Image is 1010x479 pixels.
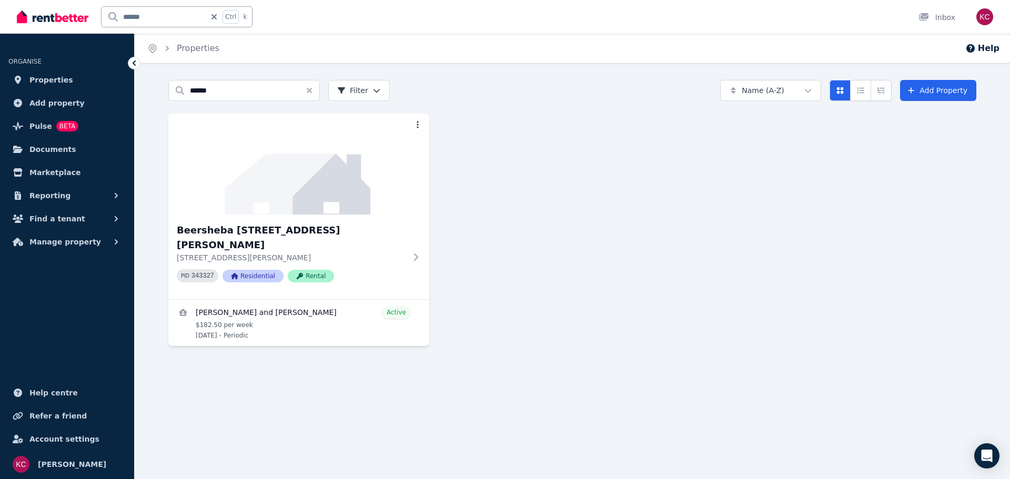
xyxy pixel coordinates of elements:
[8,405,126,426] a: Refer a friend
[8,382,126,403] a: Help centre
[29,212,85,225] span: Find a tenant
[742,85,784,96] span: Name (A-Z)
[17,9,88,25] img: RentBetter
[135,34,232,63] nav: Breadcrumb
[8,116,126,137] a: PulseBETA
[168,114,429,215] img: Beersheba Lot 32/1 Sharpe Drive, Mount Burges
[328,80,390,101] button: Filter
[871,80,892,101] button: Expanded list view
[56,121,78,131] span: BETA
[918,12,955,23] div: Inbox
[8,231,126,252] button: Manage property
[288,270,334,282] span: Rental
[337,85,368,96] span: Filter
[177,252,406,263] p: [STREET_ADDRESS][PERSON_NAME]
[177,223,406,252] h3: Beersheba [STREET_ADDRESS][PERSON_NAME]
[8,58,42,65] span: ORGANISE
[29,433,99,445] span: Account settings
[850,80,871,101] button: Compact list view
[29,386,78,399] span: Help centre
[29,189,70,202] span: Reporting
[8,429,126,450] a: Account settings
[976,8,993,25] img: Krystal Carew
[168,114,429,299] a: Beersheba Lot 32/1 Sharpe Drive, Mount BurgesBeersheba [STREET_ADDRESS][PERSON_NAME][STREET_ADDRE...
[410,118,425,133] button: More options
[974,443,999,468] div: Open Intercom Messenger
[8,69,126,90] a: Properties
[720,80,821,101] button: Name (A-Z)
[830,80,892,101] div: View options
[8,162,126,183] a: Marketplace
[900,80,976,101] a: Add Property
[223,270,284,282] span: Residential
[177,43,219,53] a: Properties
[168,300,429,346] a: View details for Cherina Mckenzie and Bevan Simpson
[8,185,126,206] button: Reporting
[29,166,80,179] span: Marketplace
[8,139,126,160] a: Documents
[191,272,214,280] code: 343327
[29,410,87,422] span: Refer a friend
[29,143,76,156] span: Documents
[29,74,73,86] span: Properties
[181,273,189,279] small: PID
[243,13,247,21] span: k
[29,97,85,109] span: Add property
[29,236,101,248] span: Manage property
[223,10,239,24] span: Ctrl
[38,458,106,471] span: [PERSON_NAME]
[305,80,320,101] button: Clear search
[965,42,999,55] button: Help
[8,208,126,229] button: Find a tenant
[830,80,851,101] button: Card view
[13,456,29,473] img: Krystal Carew
[29,120,52,133] span: Pulse
[8,93,126,114] a: Add property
